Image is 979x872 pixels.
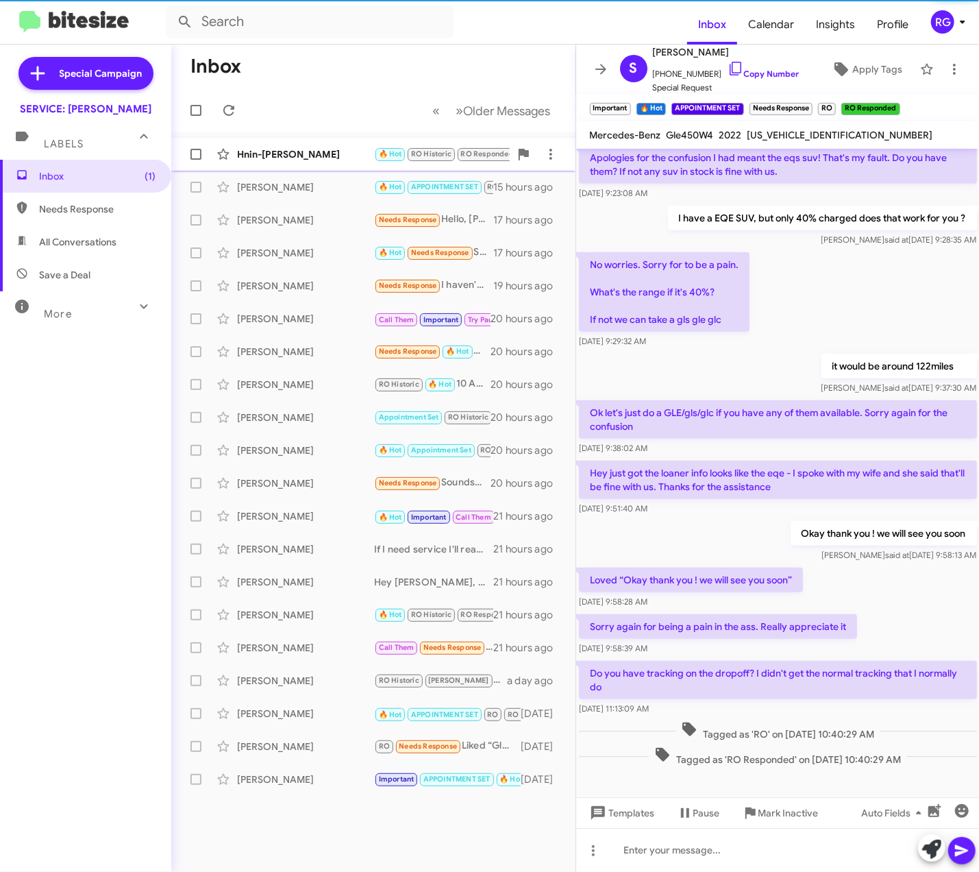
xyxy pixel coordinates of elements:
span: 🔥 Hot [379,149,402,158]
a: Special Campaign [18,57,153,90]
p: No worries. Sorry for to be a pain. What's the range if it's 40%? If not we can take a gls gle glc [579,252,749,332]
span: Labels [44,138,84,150]
div: [PERSON_NAME] [237,411,374,424]
div: 20 hours ago [491,345,565,359]
span: 🔥 Hot [379,182,402,191]
div: [PERSON_NAME] [237,608,374,622]
div: [PERSON_NAME] [237,180,374,194]
span: RO Historic [480,446,521,455]
span: Save a Deal [39,268,90,282]
button: Pause [666,801,731,825]
div: [PERSON_NAME] [237,707,374,720]
span: said at [884,383,908,393]
a: Copy Number [728,69,800,79]
div: SERVICE: [PERSON_NAME] [20,102,151,116]
p: Apologies for the confusion I had meant the eqs suv! That's my fault. Do you have them? If not an... [579,145,977,184]
span: [DATE] 9:29:32 AM [579,336,646,346]
div: [PERSON_NAME] [237,345,374,359]
small: 🔥 Hot [636,103,666,115]
span: (1) [145,169,156,183]
div: Sorry! One more question. My wife just told me the windshield fluid is leaking. How much to fix t... [374,245,493,261]
span: RO Historic [411,149,451,158]
span: Mark Inactive [758,801,819,825]
button: Mark Inactive [731,801,830,825]
span: [PERSON_NAME] [653,44,800,60]
span: [PERSON_NAME] [DATE] 9:28:35 AM [821,234,976,245]
span: 🔥 Hot [379,710,402,719]
span: Special Campaign [60,66,142,80]
span: RO Historic [448,413,488,422]
span: » [456,102,464,119]
div: Thank you! [374,771,521,787]
span: RO Historic [379,676,419,685]
div: Inbound Call [374,507,493,524]
div: 20 hours ago [491,476,565,490]
span: 🔥 Hot [379,446,402,455]
div: 19 hours ago [493,279,565,293]
div: [PERSON_NAME] [237,444,374,457]
span: Important [379,775,414,784]
div: [PERSON_NAME] [237,476,374,490]
span: Appointment Set [411,446,471,455]
div: 10 AM [DATE] works perfectly! I’ll go ahead and book that appointment for you. [374,376,491,392]
span: APPOINTMENT SET [423,775,491,784]
span: More [44,308,72,320]
span: Needs Response [399,742,457,751]
span: Profile [866,5,919,45]
span: [DATE] 11:13:09 AM [579,703,649,714]
span: Needs Response [39,202,156,216]
div: [PERSON_NAME] [237,641,374,655]
span: Mercedes-Benz [590,129,661,141]
span: 🔥 Hot [379,248,402,257]
span: [DATE] 9:51:40 AM [579,503,647,513]
span: APPOINTMENT SET [411,710,478,719]
p: Okay thank you ! we will see you soon [790,521,976,546]
p: it would be around 122miles [821,354,976,378]
span: APPOINTMENT SET [411,182,478,191]
div: Hnin-[PERSON_NAME] [237,147,374,161]
a: Insights [805,5,866,45]
div: 21 hours ago [493,542,565,556]
div: 20 hours ago [491,312,565,326]
button: Apply Tags [819,57,913,82]
button: Templates [576,801,666,825]
span: Needs Response [379,281,437,290]
small: APPOINTMENT SET [671,103,743,115]
div: What is a good day and time for you? [374,409,491,425]
span: Appointment Set [379,413,439,422]
span: Older Messages [464,104,551,119]
p: Ok let's just do a GLE/gls/glc if you have any of them available. Sorry again for the confusion [579,400,977,439]
div: Actually I had my tires checked by others. Per their review and the mileage All 4 are practically... [374,640,493,655]
div: Liked “Glad to hear you had a great experience! If you need to schedule any maintenance or repair... [374,738,521,754]
div: [PERSON_NAME] [237,213,374,227]
span: Inbox [39,169,156,183]
span: Auto Fields [861,801,927,825]
div: I haven't been in contact about bringing my car in. [374,278,493,293]
span: 🔥 Hot [499,775,523,784]
span: [PHONE_NUMBER] [653,60,800,81]
a: Inbox [687,5,737,45]
div: 20 hours ago [491,444,565,457]
div: 20 hours ago [491,378,565,391]
div: [DATE] [521,707,565,720]
span: Special Request [653,81,800,95]
small: RO Responded [841,103,900,115]
span: [US_VEHICLE_IDENTIFICATION_NUMBER] [747,129,933,141]
div: Hi [PERSON_NAME],Just let me know a good day and time that works for you so we can pre-book the a... [374,179,493,195]
button: Previous [425,97,449,125]
span: RO [487,710,498,719]
p: Sorry again for being a pain in the ass. Really appreciate it [579,614,857,639]
div: Thx [374,442,491,458]
span: 🔥 Hot [446,347,469,356]
div: Hi [PERSON_NAME]! No service needed. Thanks for checking. [374,607,493,622]
div: 21 hours ago [493,575,565,589]
span: Tagged as 'RO Responded' on [DATE] 10:40:29 AM [649,747,906,766]
div: RG [931,10,954,34]
div: Hey [PERSON_NAME], Just for reference, how worn was the tread truly? I replaced my tires at your ... [374,575,493,589]
span: RO [379,742,390,751]
span: Important [411,513,447,522]
span: 🔥 Hot [379,513,402,522]
span: said at [884,234,908,245]
div: [PERSON_NAME] [237,246,374,260]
